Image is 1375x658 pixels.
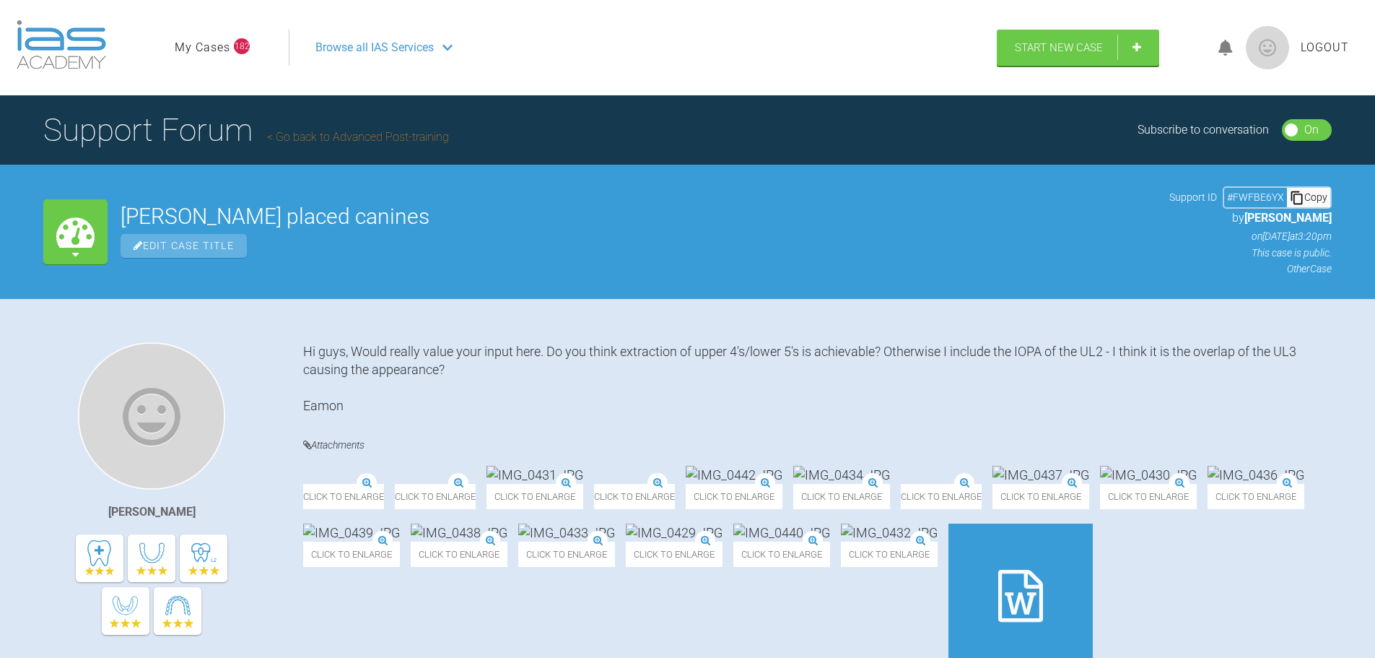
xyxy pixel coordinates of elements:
[1169,245,1332,261] p: This case is public.
[108,503,196,521] div: [PERSON_NAME]
[1169,228,1332,244] p: on [DATE] at 3:20pm
[17,20,106,69] img: logo-light.3e3ef733.png
[1100,466,1197,484] img: IMG_0430.JPG
[733,524,830,542] img: IMG_0440.JPG
[486,466,583,484] img: IMG_0431.JPG
[303,542,400,567] span: Click to enlarge
[1304,121,1319,139] div: On
[733,542,830,567] span: Click to enlarge
[1169,209,1332,228] p: by
[1100,484,1197,509] span: Click to enlarge
[1244,211,1332,225] span: [PERSON_NAME]
[901,484,982,509] span: Click to enlarge
[175,38,230,57] a: My Cases
[686,466,782,484] img: IMG_0442.JPG
[1015,41,1103,54] span: Start New Case
[841,524,938,542] img: IMG_0432.JPG
[121,234,247,258] span: Edit Case Title
[686,484,782,509] span: Click to enlarge
[303,524,400,542] img: IMG_0439.JPG
[1287,188,1330,207] div: Copy
[518,542,615,567] span: Click to enlarge
[121,206,1156,228] h2: [PERSON_NAME] placed canines
[43,105,449,155] h1: Support Forum
[395,484,476,509] span: Click to enlarge
[793,466,890,484] img: IMG_0434.JPG
[315,38,434,57] span: Browse all IAS Services
[1169,261,1332,277] p: Other Case
[411,524,507,542] img: IMG_0438.JPG
[841,542,938,567] span: Click to enlarge
[992,484,1089,509] span: Click to enlarge
[234,38,250,54] span: 182
[1169,189,1217,205] span: Support ID
[486,484,583,509] span: Click to enlarge
[992,466,1089,484] img: IMG_0437.JPG
[1138,121,1269,139] div: Subscribe to conversation
[1224,189,1287,205] div: # FWFBE6YX
[1208,484,1304,509] span: Click to enlarge
[303,466,370,484] img: RX01.png
[793,484,890,509] span: Click to enlarge
[267,130,449,144] a: Go back to Advanced Post-training
[1246,26,1289,69] img: profile.png
[626,524,723,542] img: IMG_0429.JPG
[594,484,675,509] span: Click to enlarge
[303,484,384,509] span: Click to enlarge
[303,436,1332,454] h4: Attachments
[997,30,1159,66] a: Start New Case
[518,524,615,542] img: IMG_0433.JPG
[411,542,507,567] span: Click to enlarge
[626,542,723,567] span: Click to enlarge
[78,342,225,490] img: Eamon OReilly
[1208,466,1304,484] img: IMG_0436.JPG
[1301,38,1349,57] a: Logout
[303,342,1332,415] div: Hi guys, Would really value your input here. Do you think extraction of upper 4's/lower 5's is ac...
